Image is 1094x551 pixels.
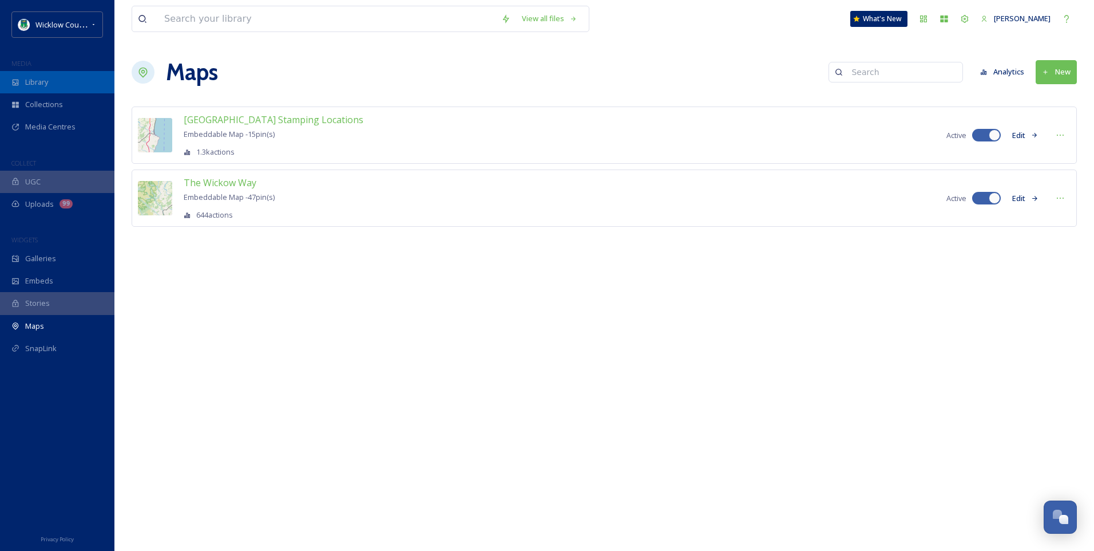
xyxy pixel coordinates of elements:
span: Collections [25,99,63,110]
span: [GEOGRAPHIC_DATA] Stamping Locations [184,113,363,126]
span: 644 actions [196,210,233,221]
span: Privacy Policy [41,536,74,543]
span: Embeds [25,275,53,286]
span: SnapLink [25,343,57,354]
span: MEDIA [11,59,31,68]
a: Privacy Policy [41,532,74,545]
span: Wicklow County Council [35,19,116,30]
span: Maps [25,321,44,332]
span: [PERSON_NAME] [994,13,1051,23]
span: Galleries [25,253,56,264]
a: What's New [850,11,907,27]
span: UGC [25,176,41,187]
button: Analytics [974,61,1030,83]
input: Search [846,61,957,84]
a: View all files [516,7,583,30]
span: WIDGETS [11,235,38,244]
span: Library [25,77,48,88]
a: Analytics [974,61,1036,83]
button: Edit [1006,187,1044,210]
span: Embeddable Map - 15 pin(s) [184,129,275,139]
span: The Wickow Way [184,176,256,189]
span: Active [946,130,966,141]
span: Active [946,193,966,204]
span: 1.3k actions [196,147,235,158]
img: download%20(9).png [18,19,30,30]
span: Stories [25,298,50,309]
button: Edit [1006,124,1044,147]
span: COLLECT [11,159,36,167]
button: Open Chat [1044,501,1077,534]
input: Search your library [158,6,496,32]
a: [PERSON_NAME] [975,7,1056,30]
span: Uploads [25,199,54,210]
div: 99 [60,199,73,208]
button: New [1036,60,1077,84]
span: Embeddable Map - 47 pin(s) [184,192,275,202]
a: Maps [166,55,218,89]
span: Media Centres [25,121,76,132]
